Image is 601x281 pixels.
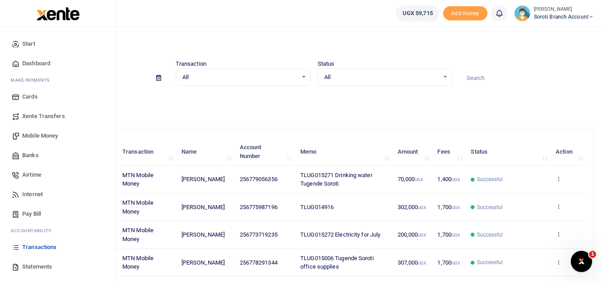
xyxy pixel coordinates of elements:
[403,9,433,18] span: UGX 59,715
[22,40,35,48] span: Start
[182,204,225,210] span: [PERSON_NAME]
[234,138,295,166] th: Account Number: activate to sort column ascending
[7,87,108,107] a: Cards
[459,71,594,86] input: Search
[122,255,153,270] span: MTN Mobile Money
[36,7,80,20] img: logo-large
[7,224,108,237] li: Ac
[437,204,460,210] span: 1,700
[36,10,80,16] a: logo-small logo-large logo-large
[418,261,426,265] small: UGX
[418,233,426,237] small: UGX
[240,231,278,238] span: 256773719235
[551,138,586,166] th: Action: activate to sort column ascending
[7,165,108,185] a: Airtime
[318,59,335,68] label: Status
[443,6,488,21] span: Add money
[300,172,372,187] span: TLUG015271 Drinking water Tugende Soroti
[7,185,108,204] a: Internet
[589,251,596,258] span: 1
[300,231,380,238] span: TLUG015272 Electricity for July
[396,5,440,21] a: UGX 59,715
[452,261,460,265] small: UGX
[398,204,427,210] span: 302,000
[17,227,51,234] span: countability
[437,231,460,238] span: 1,700
[117,138,177,166] th: Transaction: activate to sort column ascending
[240,204,278,210] span: 256775987196
[7,54,108,73] a: Dashboard
[452,233,460,237] small: UGX
[7,73,108,87] li: M
[300,255,374,270] span: TLUG015006 Tugende Soroti office supplies
[398,176,424,182] span: 70,000
[477,231,503,239] span: Successful
[34,96,594,106] p: Download
[7,146,108,165] a: Banks
[122,199,153,215] span: MTN Mobile Money
[7,34,108,54] a: Start
[443,6,488,21] li: Toup your wallet
[176,59,206,68] label: Transaction
[300,204,334,210] span: TLUG014916
[392,138,432,166] th: Amount: activate to sort column ascending
[7,126,108,146] a: Mobile Money
[122,227,153,242] span: MTN Mobile Money
[415,177,423,182] small: UGX
[452,177,460,182] small: UGX
[22,262,52,271] span: Statements
[22,131,58,140] span: Mobile Money
[7,257,108,277] a: Statements
[466,138,551,166] th: Status: activate to sort column ascending
[177,138,235,166] th: Name: activate to sort column ascending
[398,259,427,266] span: 307,000
[7,237,108,257] a: Transactions
[240,176,278,182] span: 256779056356
[392,5,443,21] li: Wallet ballance
[22,170,41,179] span: Airtime
[324,73,440,82] span: All
[7,107,108,126] a: Xente Transfers
[182,259,225,266] span: [PERSON_NAME]
[34,38,594,48] h4: Transactions
[182,73,298,82] span: All
[22,190,43,199] span: Internet
[22,92,38,101] span: Cards
[437,259,460,266] span: 1,700
[514,5,530,21] img: profile-user
[22,59,50,68] span: Dashboard
[534,6,594,13] small: [PERSON_NAME]
[477,258,503,266] span: Successful
[432,138,466,166] th: Fees: activate to sort column ascending
[182,176,225,182] span: [PERSON_NAME]
[240,259,278,266] span: 256778291344
[398,231,427,238] span: 200,000
[452,205,460,210] small: UGX
[443,9,488,16] a: Add money
[295,138,392,166] th: Memo: activate to sort column ascending
[22,112,65,121] span: Xente Transfers
[437,176,460,182] span: 1,400
[571,251,592,272] iframe: Intercom live chat
[22,243,56,252] span: Transactions
[122,172,153,187] span: MTN Mobile Money
[22,151,39,160] span: Banks
[15,77,50,83] span: ake Payments
[366,271,375,281] button: Close
[22,210,41,218] span: Pay Bill
[534,13,594,21] span: Soroti Branch Account
[7,204,108,224] a: Pay Bill
[182,231,225,238] span: [PERSON_NAME]
[477,203,503,211] span: Successful
[418,205,426,210] small: UGX
[477,175,503,183] span: Successful
[514,5,594,21] a: profile-user [PERSON_NAME] Soroti Branch Account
